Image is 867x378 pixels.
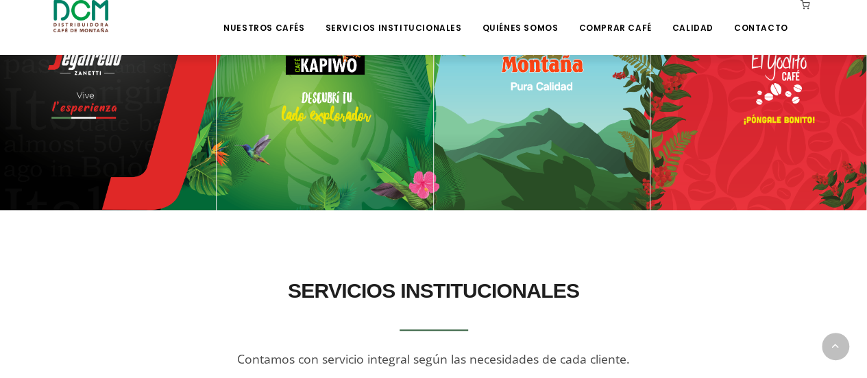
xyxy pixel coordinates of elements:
[237,351,630,367] span: Contamos con servicio integral según las necesidades de cada cliente.
[663,1,721,34] a: Calidad
[726,1,796,34] a: Contacto
[317,1,469,34] a: Servicios Institucionales
[181,272,687,310] h2: SERVICIOS INSTITUCIONALES
[570,1,659,34] a: Comprar Café
[474,1,566,34] a: Quiénes Somos
[215,1,313,34] a: Nuestros Cafés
